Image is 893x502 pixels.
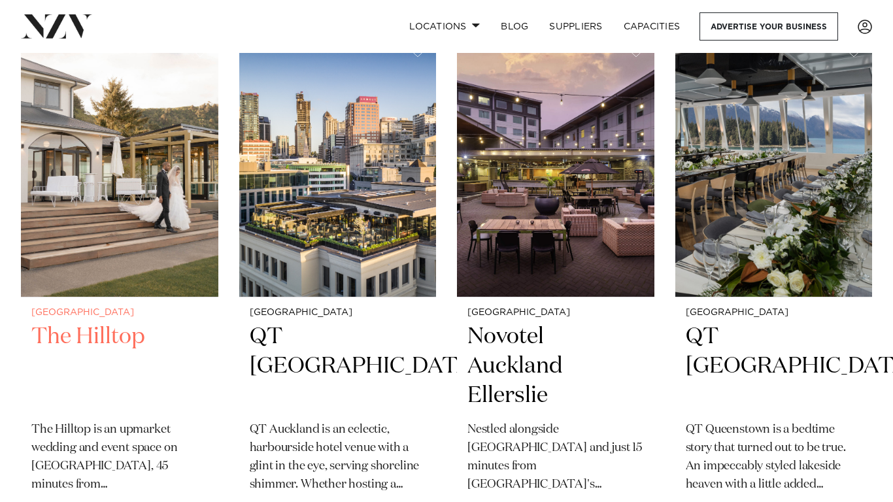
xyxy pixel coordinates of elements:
h2: QT [GEOGRAPHIC_DATA] [686,322,862,410]
a: Advertise your business [699,12,838,41]
h2: QT [GEOGRAPHIC_DATA] [250,322,426,410]
p: QT Queenstown is a bedtime story that turned out to be true. An impeccably styled lakeside heaven... [686,421,862,494]
img: nzv-logo.png [21,14,92,38]
small: [GEOGRAPHIC_DATA] [686,308,862,318]
h2: Novotel Auckland Ellerslie [467,322,644,410]
p: Nestled alongside [GEOGRAPHIC_DATA] and just 15 minutes from [GEOGRAPHIC_DATA]'s [GEOGRAPHIC_DATA... [467,421,644,494]
a: BLOG [490,12,539,41]
a: SUPPLIERS [539,12,613,41]
a: Capacities [613,12,691,41]
p: The Hilltop is an upmarket wedding and event space on [GEOGRAPHIC_DATA], 45 minutes from [GEOGRAP... [31,421,208,494]
small: [GEOGRAPHIC_DATA] [31,308,208,318]
small: [GEOGRAPHIC_DATA] [467,308,644,318]
small: [GEOGRAPHIC_DATA] [250,308,426,318]
p: QT Auckland is an eclectic, harbourside hotel venue with a glint in the eye, serving shoreline sh... [250,421,426,494]
h2: The Hilltop [31,322,208,410]
a: Locations [399,12,490,41]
